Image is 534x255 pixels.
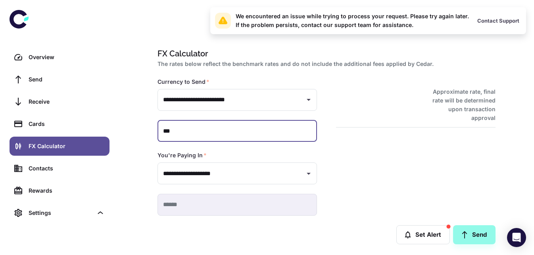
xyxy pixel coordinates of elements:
[10,92,109,111] a: Receive
[10,48,109,67] a: Overview
[10,114,109,133] a: Cards
[303,168,314,179] button: Open
[158,48,492,60] h1: FX Calculator
[158,151,207,159] label: You're Paying In
[10,181,109,200] a: Rewards
[29,142,105,151] div: FX Calculator
[10,159,109,178] a: Contacts
[10,137,109,156] a: FX Calculator
[236,12,469,29] div: We encountered an issue while trying to process your request. Please try again later. If the prob...
[396,225,450,244] button: Set Alert
[158,78,209,86] label: Currency to Send
[29,164,105,173] div: Contacts
[29,97,105,106] div: Receive
[303,94,314,105] button: Open
[507,228,526,247] div: Open Intercom Messenger
[475,15,521,27] button: Contact Support
[29,120,105,128] div: Cards
[29,209,93,217] div: Settings
[424,87,496,122] h6: Approximate rate, final rate will be determined upon transaction approval
[29,186,105,195] div: Rewards
[29,53,105,62] div: Overview
[10,203,109,222] div: Settings
[29,75,105,84] div: Send
[10,70,109,89] a: Send
[453,225,496,244] a: Send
